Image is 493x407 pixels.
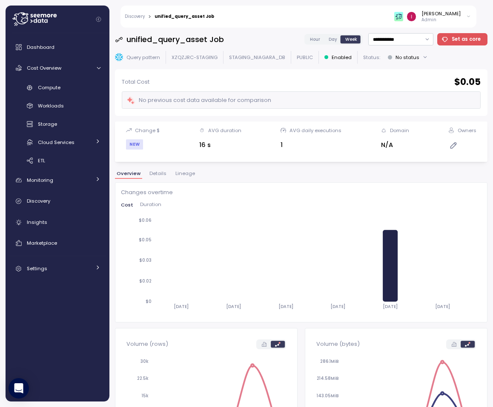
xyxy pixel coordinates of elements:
span: Dashboard [27,44,54,51]
span: Workloads [38,102,64,109]
tspan: 286.1MiB [320,358,338,364]
p: XZQZJRC-STAGING [172,54,218,61]
tspan: $0.06 [139,218,152,223]
span: Discovery [27,198,50,204]
span: Cost Overview [27,65,61,71]
span: Compute [38,84,60,91]
div: No status [396,54,419,61]
tspan: [DATE] [226,304,241,309]
div: Open Intercom Messenger [9,378,29,399]
a: ETL [9,153,106,167]
tspan: 214.58MiB [316,376,338,381]
span: Hour [310,36,320,42]
span: Details [149,171,166,176]
a: Monitoring [9,172,106,189]
tspan: $0.05 [139,237,152,243]
tspan: [DATE] [330,304,345,309]
p: Volume (rows) [126,340,168,348]
a: Cloud Services [9,135,106,149]
button: No status [384,51,431,63]
a: Insights [9,214,106,231]
div: Owners [458,127,476,134]
a: Cost Overview [9,59,106,76]
tspan: $0.02 [139,278,152,284]
span: Monitoring [27,177,53,184]
div: NEW [126,139,143,150]
tspan: [DATE] [278,304,293,309]
span: Overview [117,171,140,176]
h3: unified_query_asset Job [126,34,224,45]
a: Workloads [9,99,106,113]
span: Cloud Services [38,139,75,146]
div: AVG daily executions [289,127,341,134]
span: Duration [140,202,161,207]
p: Volume (bytes) [316,340,360,348]
p: STAGING_NIAGARA_DB [229,54,285,61]
span: Marketplace [27,240,57,246]
tspan: 143.05MiB [316,393,338,399]
div: N/A [381,140,409,150]
span: Lineage [175,171,195,176]
img: ACg8ocKLuhHFaZBJRg6H14Zm3JrTaqN1bnDy5ohLcNYWE-rfMITsOg=s96-c [407,12,416,21]
a: Discovery [125,14,145,19]
button: Collapse navigation [93,16,104,23]
h2: $ 0.05 [454,76,481,88]
p: Admin [421,17,461,23]
span: Set as core [452,34,481,45]
p: Changes overtime [121,188,173,197]
tspan: [DATE] [383,304,398,309]
a: Dashboard [9,39,106,56]
div: > [148,14,151,20]
div: Change $ [135,127,160,134]
tspan: $0 [146,299,152,304]
div: unified_query_asset Job [155,14,214,19]
div: 1 [281,140,341,150]
a: Discovery [9,193,106,210]
a: Marketplace [9,235,106,252]
p: Status: [363,54,380,61]
tspan: [DATE] [435,304,450,309]
tspan: [DATE] [174,304,189,309]
div: No previous cost data available for comparison [126,96,271,105]
button: Set as core [437,33,488,45]
p: Total Cost [122,78,149,86]
span: Cost [121,203,133,207]
div: [PERSON_NAME] [421,10,461,17]
a: Compute [9,81,106,95]
a: Storage [9,117,106,131]
span: Storage [38,121,57,127]
p: Query pattern [126,54,160,61]
tspan: 15k [141,393,149,399]
div: Domain [390,127,409,134]
tspan: 30k [140,358,149,364]
img: 65f98ecb31a39d60f1f315eb.PNG [394,12,403,21]
span: Settings [27,265,47,272]
span: ETL [38,157,45,164]
div: 16 s [199,140,241,150]
span: Week [345,36,357,42]
div: AVG duration [208,127,241,134]
tspan: $0.03 [139,257,152,263]
a: Settings [9,260,106,277]
span: Insights [27,219,47,226]
span: Day [329,36,337,42]
p: PUBLIC [297,54,313,61]
p: Enabled [332,54,352,61]
tspan: 22.5k [137,376,149,381]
